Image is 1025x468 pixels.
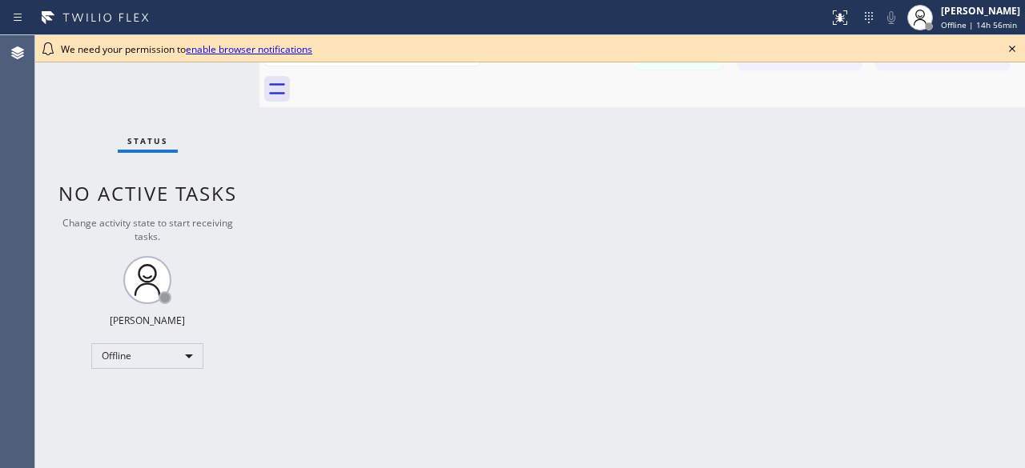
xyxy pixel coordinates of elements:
[110,314,185,327] div: [PERSON_NAME]
[941,4,1020,18] div: [PERSON_NAME]
[127,135,168,146] span: Status
[880,6,902,29] button: Mute
[62,216,233,243] span: Change activity state to start receiving tasks.
[186,42,312,56] a: enable browser notifications
[941,19,1017,30] span: Offline | 14h 56min
[61,42,312,56] span: We need your permission to
[58,180,237,206] span: No active tasks
[91,343,203,369] div: Offline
